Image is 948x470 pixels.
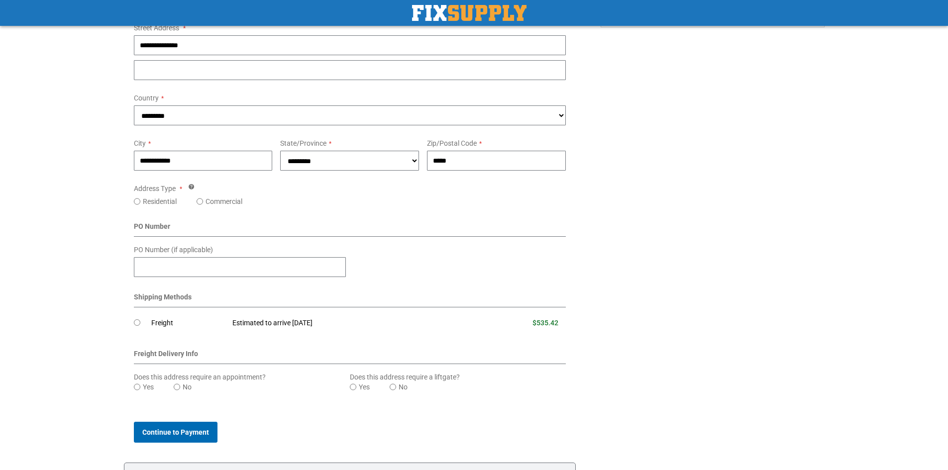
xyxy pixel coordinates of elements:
[532,319,558,327] span: $535.42
[412,5,527,21] img: Fix Industrial Supply
[134,349,566,364] div: Freight Delivery Info
[134,185,176,192] span: Address Type
[427,139,477,147] span: Zip/Postal Code
[134,373,266,381] span: Does this address require an appointment?
[359,382,370,392] label: Yes
[134,246,213,254] span: PO Number (if applicable)
[134,139,146,147] span: City
[225,312,464,334] td: Estimated to arrive [DATE]
[143,196,177,206] label: Residential
[399,382,408,392] label: No
[280,139,326,147] span: State/Province
[134,24,179,32] span: Street Address
[350,373,460,381] span: Does this address require a liftgate?
[134,221,566,237] div: PO Number
[134,292,566,307] div: Shipping Methods
[134,94,159,102] span: Country
[206,196,242,206] label: Commercial
[143,382,154,392] label: Yes
[183,382,192,392] label: No
[142,428,209,436] span: Continue to Payment
[134,422,217,443] button: Continue to Payment
[412,5,527,21] a: store logo
[151,312,225,334] td: Freight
